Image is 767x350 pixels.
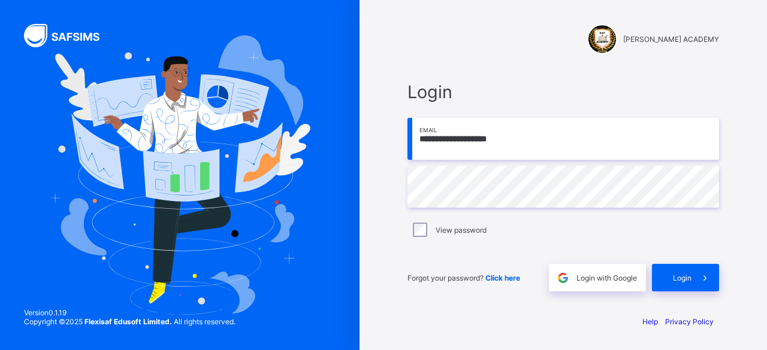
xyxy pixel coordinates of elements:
img: SAFSIMS Logo [24,24,114,47]
span: Forgot your password? [407,273,520,282]
img: google.396cfc9801f0270233282035f929180a.svg [556,271,570,285]
span: Login [673,273,691,282]
span: [PERSON_NAME] ACADEMY [623,35,719,44]
label: View password [436,226,487,235]
a: Click here [485,273,520,282]
img: Hero Image [49,35,310,315]
strong: Flexisaf Edusoft Limited. [84,317,172,326]
a: Help [642,317,658,326]
span: Login with Google [576,273,637,282]
a: Privacy Policy [665,317,714,326]
span: Login [407,81,719,102]
span: Copyright © 2025 All rights reserved. [24,317,235,326]
span: Version 0.1.19 [24,308,235,317]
